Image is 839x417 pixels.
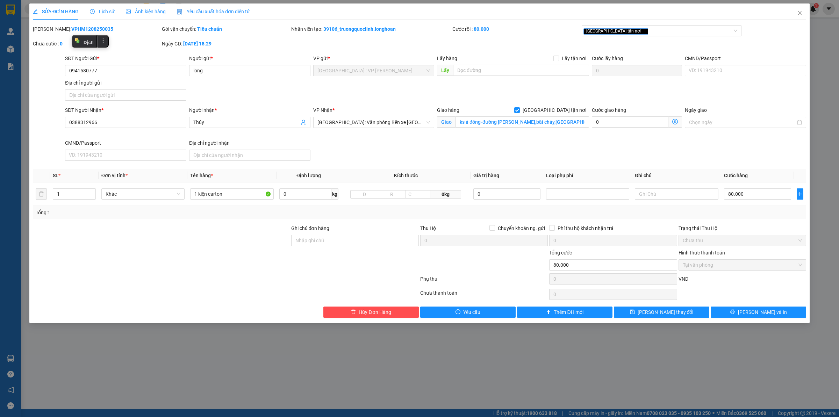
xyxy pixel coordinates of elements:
[65,89,186,101] input: Địa chỉ của người gửi
[543,169,632,182] th: Loại phụ phí
[592,107,626,113] label: Cước giao hàng
[90,9,115,14] span: Lịch sử
[632,169,721,182] th: Ghi chú
[635,188,718,200] input: Ghi Chú
[689,118,796,126] input: Ngày giao
[797,188,803,200] button: plus
[351,309,356,315] span: delete
[419,289,548,301] div: Chưa thanh toán
[36,188,47,200] button: delete
[65,106,186,114] div: SĐT Người Nhận
[33,40,160,48] div: Chưa cước :
[642,29,645,33] span: close
[197,26,222,32] b: Tiêu chuẩn
[592,56,623,61] label: Cước lấy hàng
[630,309,635,315] span: save
[437,107,459,113] span: Giao hàng
[474,26,489,32] b: 80.000
[189,106,310,114] div: Người nhận
[53,173,58,178] span: SL
[60,41,63,46] b: 0
[683,235,802,246] span: Chưa thu
[36,209,324,216] div: Tổng: 1
[301,120,306,125] span: user-add
[463,308,480,316] span: Yêu cầu
[33,9,79,14] span: SỬA ĐƠN HÀNG
[738,308,787,316] span: [PERSON_NAME] và In
[291,235,419,246] input: Ghi chú đơn hàng
[90,9,95,14] span: clock-circle
[724,173,748,178] span: Cước hàng
[790,3,810,23] button: Close
[685,107,707,113] label: Ngày giao
[453,65,589,76] input: Dọc đường
[323,307,419,318] button: deleteHủy Đơn Hàng
[730,309,735,315] span: printer
[106,189,180,199] span: Khác
[592,65,682,76] input: Cước lấy hàng
[71,26,113,32] b: VPHM1208250035
[517,307,612,318] button: plusThêm ĐH mới
[394,173,418,178] span: Kích thước
[189,139,310,147] div: Địa chỉ người nhận
[65,79,186,87] div: Địa chỉ người gửi
[679,224,806,232] div: Trạng thái Thu Hộ
[189,55,310,62] div: Người gửi
[317,65,430,76] span: Hà Nội : VP Hoàng Mai
[711,307,806,318] button: printer[PERSON_NAME] và In
[419,275,548,287] div: Phụ thu
[559,55,589,62] span: Lấy tận nơi
[583,28,648,35] span: [GEOGRAPHIC_DATA] tận nơi
[473,173,499,178] span: Giá trị hàng
[437,65,453,76] span: Lấy
[437,56,457,61] span: Lấy hàng
[313,107,332,113] span: VP Nhận
[638,308,694,316] span: [PERSON_NAME] thay đổi
[452,25,580,33] div: Cước rồi :
[65,55,186,62] div: SĐT Người Gửi
[323,26,396,32] b: 39106_truongquoclinh.longhoan
[126,9,166,14] span: Ảnh kiện hàng
[554,308,583,316] span: Thêm ĐH mới
[546,309,551,315] span: plus
[177,9,250,14] span: Yêu cầu xuất hóa đơn điện tử
[126,9,131,14] span: picture
[183,41,211,46] b: [DATE] 18:29
[162,25,289,33] div: Gói vận chuyển:
[359,308,391,316] span: Hủy Đơn Hàng
[190,188,273,200] input: VD: Bàn, Ghế
[495,224,548,232] span: Chuyển khoản ng. gửi
[672,119,678,124] span: dollar-circle
[33,9,38,14] span: edit
[614,307,709,318] button: save[PERSON_NAME] thay đổi
[190,173,213,178] span: Tên hàng
[291,225,330,231] label: Ghi chú đơn hàng
[679,250,725,256] label: Hình thức thanh toán
[430,190,461,199] span: 0kg
[350,190,378,199] input: D
[437,116,456,128] span: Giao
[177,9,182,15] img: icon
[456,309,460,315] span: exclamation-circle
[685,55,806,62] div: CMND/Passport
[291,25,451,33] div: Nhân viên tạo:
[592,116,668,128] input: Cước giao hàng
[317,117,430,128] span: Hải Phòng: Văn phòng Bến xe Thượng Lý
[420,307,516,318] button: exclamation-circleYêu cầu
[555,224,616,232] span: Phí thu hộ khách nhận trả
[189,150,310,161] input: Địa chỉ của người nhận
[683,260,802,270] span: Tại văn phòng
[378,190,406,199] input: R
[313,55,435,62] div: VP gửi
[797,10,803,16] span: close
[456,116,589,128] input: Giao tận nơi
[101,173,128,178] span: Đơn vị tính
[549,250,572,256] span: Tổng cước
[406,190,431,199] input: C
[296,173,321,178] span: Định lượng
[65,139,186,147] div: CMND/Passport
[679,276,688,282] span: VND
[420,225,436,231] span: Thu Hộ
[331,188,338,200] span: kg
[33,25,160,33] div: [PERSON_NAME]:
